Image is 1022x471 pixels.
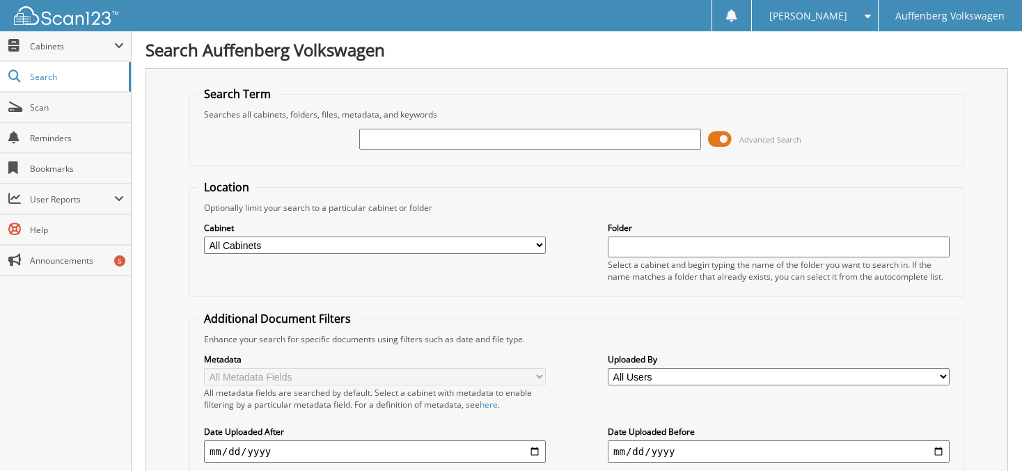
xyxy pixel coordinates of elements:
[197,311,358,326] legend: Additional Document Filters
[30,193,114,205] span: User Reports
[197,202,957,214] div: Optionally limit your search to a particular cabinet or folder
[204,222,546,234] label: Cabinet
[608,440,950,463] input: end
[204,440,546,463] input: start
[197,109,957,120] div: Searches all cabinets, folders, files, metadata, and keywords
[146,38,1008,61] h1: Search Auffenberg Volkswagen
[30,163,124,175] span: Bookmarks
[30,102,124,113] span: Scan
[30,224,124,236] span: Help
[204,426,546,438] label: Date Uploaded After
[197,333,957,345] div: Enhance your search for specific documents using filters such as date and file type.
[30,255,124,266] span: Announcements
[197,86,278,102] legend: Search Term
[30,132,124,144] span: Reminders
[769,12,847,20] span: [PERSON_NAME]
[608,222,950,234] label: Folder
[114,255,125,266] div: 5
[204,387,546,410] div: All metadata fields are searched by default. Select a cabinet with metadata to enable filtering b...
[14,6,118,25] img: scan123-logo-white.svg
[608,259,950,282] div: Select a cabinet and begin typing the name of the folder you want to search in. If the name match...
[739,134,801,145] span: Advanced Search
[204,353,546,365] label: Metadata
[197,179,256,195] legend: Location
[608,426,950,438] label: Date Uploaded Before
[30,71,122,83] span: Search
[608,353,950,365] label: Uploaded By
[30,40,114,52] span: Cabinets
[480,399,498,410] a: here
[895,12,1005,20] span: Auffenberg Volkswagen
